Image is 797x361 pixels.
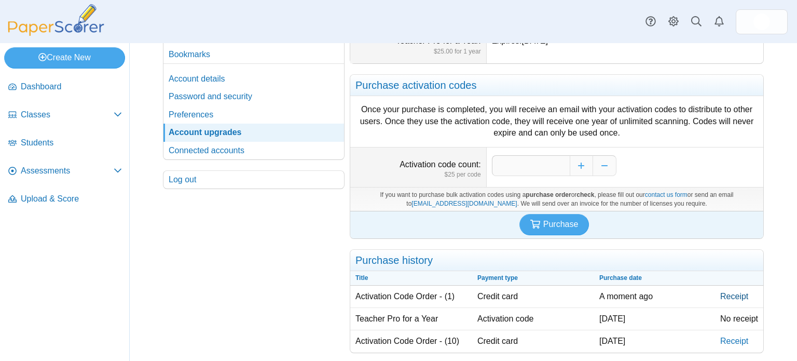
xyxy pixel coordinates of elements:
[526,191,571,198] b: purchase order
[400,160,481,169] label: Activation code count
[163,70,344,88] a: Account details
[163,171,344,189] a: Log out
[4,4,108,36] img: PaperScorer
[163,124,344,141] a: Account upgrades
[21,193,122,205] span: Upload & Score
[21,81,122,92] span: Dashboard
[350,187,763,211] div: If you want to purchase bulk activation codes using a or , please fill out our or send an email t...
[599,314,625,323] time: Jan 10, 2025 at 1:05 PM
[472,330,594,352] td: Credit card
[355,47,481,56] dfn: $25.00 for 1 year
[715,330,763,352] a: Receipt
[163,88,344,105] a: Password and security
[4,75,126,100] a: Dashboard
[715,286,763,307] a: Receipt
[576,191,594,198] b: check
[487,28,763,63] dd: Expires:
[21,165,114,177] span: Assessments
[163,46,344,63] a: Bookmarks
[4,187,126,212] a: Upload & Score
[543,220,579,229] span: Purchase
[736,9,788,34] a: ps.q9qN3xWKS8LziDPA
[708,10,731,33] a: Alerts
[350,286,472,308] td: Activation Code Order - (1)
[472,286,594,308] td: Credit card
[472,308,594,330] td: Activation code
[593,155,616,176] button: Decrease
[599,337,625,345] time: Jan 10, 2025 at 12:46 PM
[163,106,344,124] a: Preferences
[472,271,594,286] th: Payment type
[753,14,770,30] img: ps.q9qN3xWKS8LziDPA
[350,330,472,352] td: Activation Code Order - (10)
[594,271,715,286] th: Purchase date
[753,14,770,30] span: Gabrielle Rendek
[599,292,653,301] time: Sep 26, 2025 at 2:41 PM
[355,104,758,139] div: Once your purchase is completed, you will receive an email with your activation codes to distribu...
[4,29,108,37] a: PaperScorer
[715,308,763,330] td: No receipt
[350,308,472,330] td: Teacher Pro for a Year
[4,47,125,68] a: Create New
[21,109,114,121] span: Classes
[350,75,763,96] h2: Purchase activation codes
[4,103,126,128] a: Classes
[519,214,589,235] button: Purchase
[163,142,344,159] a: Connected accounts
[645,191,688,198] a: contact us form
[4,159,126,184] a: Assessments
[411,200,517,207] a: [EMAIL_ADDRESS][DOMAIN_NAME]
[350,271,472,286] th: Title
[350,250,763,271] h2: Purchase history
[570,155,593,176] button: Increase
[21,137,122,149] span: Students
[4,131,126,156] a: Students
[355,170,481,179] dfn: $25 per code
